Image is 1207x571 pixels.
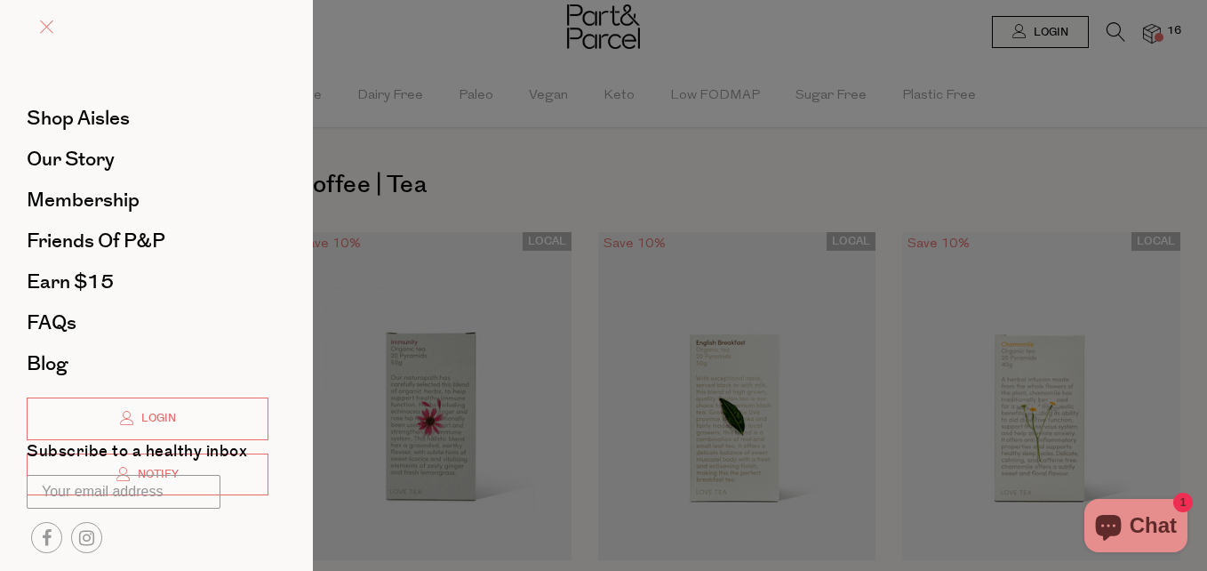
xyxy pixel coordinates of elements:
label: Subscribe to a healthy inbox [27,444,247,466]
span: Our Story [27,145,115,173]
a: Friends of P&P [27,231,268,251]
span: Friends of P&P [27,227,165,255]
a: Login [27,398,268,440]
a: Earn $15 [27,272,268,292]
a: Shop Aisles [27,109,268,128]
span: Earn $15 [27,268,114,296]
span: Membership [27,186,140,214]
a: Membership [27,190,268,210]
input: Your email address [27,475,220,509]
a: FAQs [27,313,268,333]
a: Our Story [27,149,268,169]
span: Login [137,411,176,426]
span: FAQs [27,309,76,337]
span: Shop Aisles [27,104,130,133]
span: Blog [27,350,68,378]
a: Blog [27,354,268,374]
inbox-online-store-chat: Shopify online store chat [1079,499,1193,557]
